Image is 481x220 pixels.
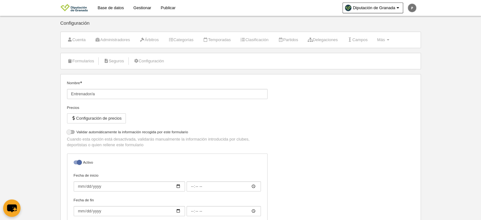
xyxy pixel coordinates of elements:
[187,206,261,216] input: Fecha de fin
[274,35,302,45] a: Partidos
[64,35,89,45] a: Cuenta
[187,181,261,192] input: Fecha de inicio
[200,35,234,45] a: Temporadas
[67,80,268,99] label: Nombre
[304,35,341,45] a: Delegaciones
[373,35,392,45] a: Más
[345,5,351,11] img: Oa6SvBRBA39l.30x30.jpg
[60,21,421,32] div: Configuración
[130,56,167,66] a: Configuración
[377,37,385,42] span: Más
[67,136,268,148] p: Cuando esta opción está desactivada, validarás manualmente la información introducida por clubes,...
[342,3,403,13] a: Diputación de Granada
[74,181,185,192] input: Fecha de inicio
[3,199,21,217] button: chat-button
[64,56,98,66] a: Formularios
[67,113,126,123] button: Configuración de precios
[237,35,272,45] a: Clasificación
[67,89,268,99] input: Nombre
[92,35,133,45] a: Administradores
[74,206,185,216] input: Fecha de fin
[60,4,88,11] img: Diputación de Granada
[408,4,416,12] img: c2l6ZT0zMHgzMCZmcz05JnRleHQ9UCZiZz03NTc1NzU%3D.png
[100,56,127,66] a: Seguros
[80,81,82,83] i: Obligatorio
[74,173,261,192] label: Fecha de inicio
[74,160,261,167] label: Activo
[74,197,261,216] label: Fecha de fin
[344,35,371,45] a: Campos
[67,105,268,110] div: Precios
[67,129,268,136] label: Validar automáticamente la información recogida por este formulario
[136,35,162,45] a: Árbitros
[165,35,197,45] a: Categorías
[353,5,395,11] span: Diputación de Granada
